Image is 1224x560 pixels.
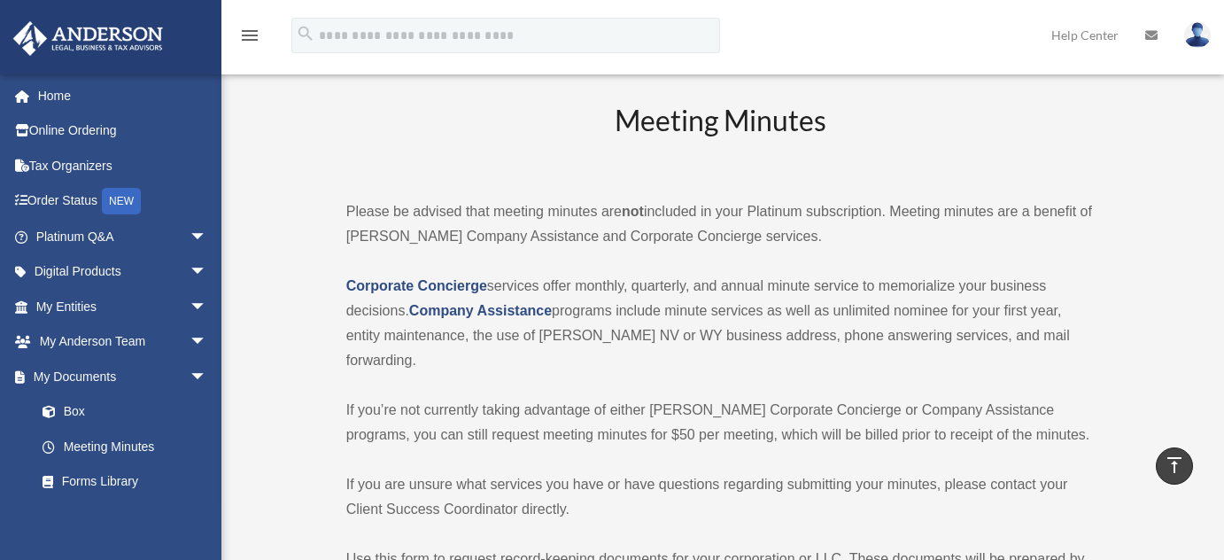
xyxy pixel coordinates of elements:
strong: not [622,204,644,219]
a: Corporate Concierge [346,278,487,293]
span: arrow_drop_down [190,254,225,291]
a: Forms Library [25,464,234,500]
a: vertical_align_top [1156,447,1193,485]
a: Order StatusNEW [12,183,234,220]
a: My Anderson Teamarrow_drop_down [12,324,234,360]
a: menu [239,31,260,46]
p: Please be advised that meeting minutes are included in your Platinum subscription. Meeting minute... [346,199,1096,249]
a: Box [25,394,234,430]
img: Anderson Advisors Platinum Portal [8,21,168,56]
a: Platinum Q&Aarrow_drop_down [12,219,234,254]
a: My Documentsarrow_drop_down [12,359,234,394]
i: menu [239,25,260,46]
span: arrow_drop_down [190,289,225,325]
a: Digital Productsarrow_drop_down [12,254,234,290]
span: arrow_drop_down [190,359,225,395]
a: Home [12,78,234,113]
p: If you’re not currently taking advantage of either [PERSON_NAME] Corporate Concierge or Company A... [346,398,1096,447]
div: NEW [102,188,141,214]
a: Meeting Minutes [25,429,225,464]
p: If you are unsure what services you have or have questions regarding submitting your minutes, ple... [346,472,1096,522]
a: My Entitiesarrow_drop_down [12,289,234,324]
i: search [296,24,315,43]
i: vertical_align_top [1164,455,1185,476]
a: Company Assistance [409,303,552,318]
span: arrow_drop_down [190,324,225,361]
p: services offer monthly, quarterly, and annual minute service to memorialize your business decisio... [346,274,1096,373]
a: Notarize [25,499,234,534]
span: arrow_drop_down [190,219,225,255]
h2: Meeting Minutes [346,101,1096,175]
img: User Pic [1184,22,1211,48]
a: Online Ordering [12,113,234,149]
a: Tax Organizers [12,148,234,183]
